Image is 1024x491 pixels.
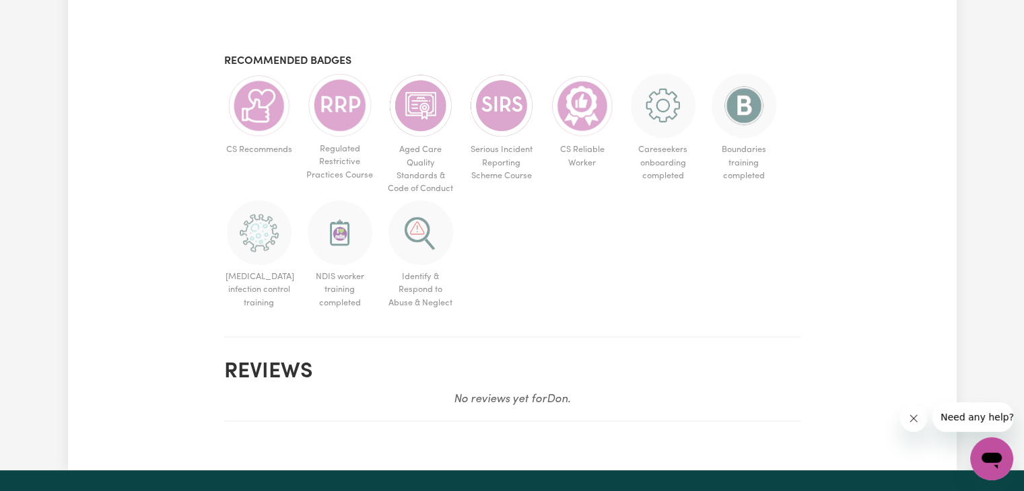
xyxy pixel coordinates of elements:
[970,437,1013,480] iframe: Button to launch messaging window
[227,73,292,138] img: Care worker is recommended by Careseekers
[308,73,372,137] img: CS Academy: Regulated Restrictive Practices course completed
[388,200,453,265] img: CS Academy: Identify & Respond to Abuse & Neglect in Aged & Disability course completed
[547,138,617,174] span: CS Reliable Worker
[224,359,800,385] h2: Reviews
[8,9,81,20] span: Need any help?
[631,73,695,138] img: CS Academy: Careseekers Onboarding course completed
[305,137,375,187] span: Regulated Restrictive Practices Course
[712,73,776,138] img: CS Academy: Boundaries in care and support work course completed
[224,138,294,161] span: CS Recommends
[386,138,456,200] span: Aged Care Quality Standards & Code of Conduct
[550,73,615,138] img: Care worker is most reliable worker
[388,73,453,138] img: CS Academy: Aged Care Quality Standards & Code of Conduct course completed
[227,200,292,265] img: CS Academy: COVID-19 Infection Control Training course completed
[454,393,570,405] em: No reviews yet for Don .
[305,265,375,315] span: NDIS worker training completed
[900,405,927,432] iframe: Close message
[628,138,698,188] span: Careseekers onboarding completed
[224,55,800,68] h3: Recommended badges
[469,73,534,138] img: CS Academy: Serious Incident Reporting Scheme course completed
[467,138,537,188] span: Serious Incident Reporting Scheme Course
[386,265,456,315] span: Identify & Respond to Abuse & Neglect
[932,402,1013,432] iframe: Message from company
[224,265,294,315] span: [MEDICAL_DATA] infection control training
[308,200,372,265] img: CS Academy: Introduction to NDIS Worker Training course completed
[709,138,779,188] span: Boundaries training completed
